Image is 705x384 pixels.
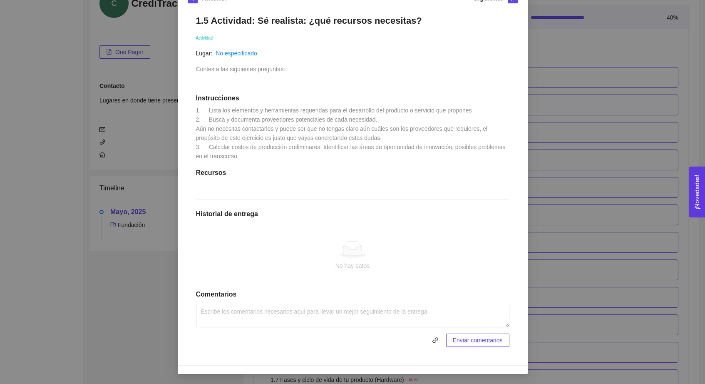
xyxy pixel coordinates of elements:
h1: Historial de entrega [196,210,509,218]
h1: 1.5 Actividad: Sé realista: ¿qué recursos necesitas? [196,15,509,26]
button: Open Feedback Widget [689,167,705,217]
h1: Instrucciones [196,94,509,102]
span: Actividad [196,36,213,40]
span: Contesta las siguientes preguntas: [196,66,285,72]
button: link [429,334,442,347]
span: Enviar comentarios [453,336,503,345]
h1: Recursos [196,169,509,177]
span: link [429,337,442,344]
div: No hay datos [203,261,503,270]
article: Lugar: [196,49,213,58]
button: Enviar comentarios [446,334,509,347]
span: 1. Lista los elementos y herramientas requeridas para el desarrollo del producto o servicio que p... [196,107,507,160]
a: No especificado [216,50,257,57]
h1: Comentarios [196,290,509,299]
